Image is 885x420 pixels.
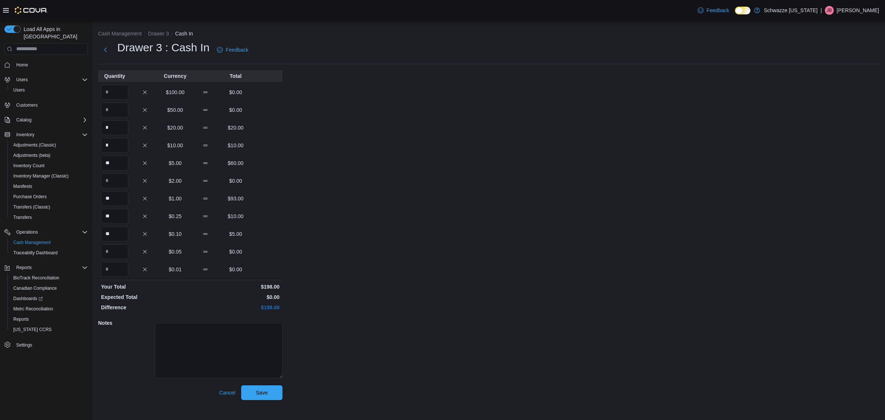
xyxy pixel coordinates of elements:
span: Manifests [10,182,88,191]
input: Quantity [101,120,128,135]
span: Transfers (Classic) [13,204,50,210]
span: Feedback [707,7,729,14]
span: Transfers [13,214,32,220]
a: Settings [13,341,35,350]
button: Inventory Count [7,161,91,171]
p: $198.00 [192,304,280,311]
span: Canadian Compliance [10,284,88,293]
span: Catalog [13,116,88,124]
span: Traceabilty Dashboard [13,250,58,256]
button: Users [1,75,91,85]
span: BioTrack Reconciliation [13,275,59,281]
p: $0.10 [162,230,189,238]
button: Inventory [1,130,91,140]
span: Cancel [219,389,235,396]
button: Drawer 3 [148,31,169,37]
button: Operations [13,228,41,237]
span: Metrc Reconciliation [13,306,53,312]
p: $0.00 [222,106,249,114]
button: Cash In [175,31,193,37]
button: Catalog [1,115,91,125]
button: Inventory Manager (Classic) [7,171,91,181]
span: Users [13,87,25,93]
a: Canadian Compliance [10,284,60,293]
p: $0.00 [222,248,249,255]
span: Washington CCRS [10,325,88,334]
span: Customers [13,100,88,110]
span: Catalog [16,117,31,123]
button: Canadian Compliance [7,283,91,293]
button: Users [7,85,91,95]
input: Quantity [101,138,128,153]
a: Dashboards [7,293,91,304]
span: Settings [13,340,88,349]
button: Users [13,75,31,84]
p: Schwazze [US_STATE] [764,6,818,15]
span: Inventory Manager (Classic) [10,172,88,180]
a: Inventory Manager (Classic) [10,172,72,180]
span: Transfers [10,213,88,222]
p: $0.00 [222,177,249,185]
span: Adjustments (Classic) [13,142,56,148]
input: Quantity [101,103,128,117]
a: Dashboards [10,294,46,303]
input: Dark Mode [735,7,750,14]
span: Adjustments (beta) [13,152,51,158]
button: Adjustments (Classic) [7,140,91,150]
span: Customers [16,102,38,108]
span: Settings [16,342,32,348]
button: Settings [1,339,91,350]
p: $0.00 [192,293,280,301]
button: Reports [1,262,91,273]
span: Adjustments (Classic) [10,141,88,149]
input: Quantity [101,173,128,188]
span: Purchase Orders [10,192,88,201]
span: Dashboards [13,296,43,302]
p: [PERSON_NAME] [837,6,879,15]
p: $50.00 [162,106,189,114]
span: Cash Management [13,240,51,245]
span: [US_STATE] CCRS [13,327,52,333]
a: Transfers (Classic) [10,203,53,211]
input: Quantity [101,244,128,259]
a: Feedback [214,42,251,57]
p: $0.00 [222,266,249,273]
h5: Notes [98,316,153,330]
button: Reports [7,314,91,324]
p: $93.00 [222,195,249,202]
button: [US_STATE] CCRS [7,324,91,335]
span: Operations [13,228,88,237]
span: Manifests [13,183,32,189]
button: Operations [1,227,91,237]
p: $10.00 [222,142,249,149]
a: Adjustments (Classic) [10,141,59,149]
span: Cash Management [10,238,88,247]
a: BioTrack Reconciliation [10,273,62,282]
a: Metrc Reconciliation [10,304,56,313]
span: JB [827,6,832,15]
span: Inventory Count [13,163,45,169]
p: $5.00 [162,159,189,167]
input: Quantity [101,85,128,100]
p: Quantity [101,72,128,80]
p: $0.00 [222,89,249,96]
span: Reports [10,315,88,324]
nav: Complex example [4,56,88,369]
button: Inventory [13,130,37,139]
span: Operations [16,229,38,235]
p: | [820,6,822,15]
p: $1.00 [162,195,189,202]
nav: An example of EuiBreadcrumbs [98,30,879,39]
a: Purchase Orders [10,192,50,201]
button: Catalog [13,116,34,124]
span: Home [13,60,88,69]
button: Traceabilty Dashboard [7,248,91,258]
button: Next [98,42,113,57]
p: Total [222,72,249,80]
span: Inventory Count [10,161,88,170]
p: $10.00 [222,213,249,220]
button: Customers [1,100,91,110]
span: Reports [13,263,88,272]
span: Inventory [16,132,34,138]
